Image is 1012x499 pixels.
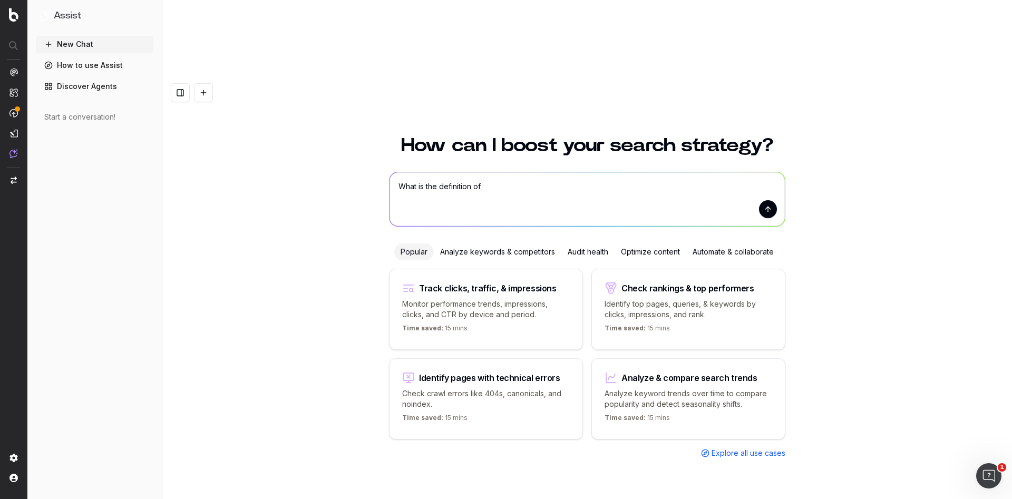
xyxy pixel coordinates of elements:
[402,324,443,332] span: Time saved:
[9,474,18,482] img: My account
[419,284,557,292] div: Track clicks, traffic, & impressions
[605,324,646,332] span: Time saved:
[976,463,1001,488] iframe: Intercom live chat
[9,129,18,138] img: Studio
[40,11,50,21] img: Assist
[561,243,615,260] div: Audit health
[40,8,149,23] button: Assist
[998,463,1006,472] span: 1
[605,388,772,409] p: Analyze keyword trends over time to compare popularity and detect seasonality shifts.
[402,299,570,320] p: Monitor performance trends, impressions, clicks, and CTR by device and period.
[402,414,443,422] span: Time saved:
[621,284,754,292] div: Check rankings & top performers
[9,88,18,97] img: Intelligence
[615,243,686,260] div: Optimize content
[54,8,81,23] h1: Assist
[419,374,560,382] div: Identify pages with technical errors
[44,112,145,122] div: Start a conversation!
[402,324,468,337] p: 15 mins
[605,414,670,426] p: 15 mins
[605,324,670,337] p: 15 mins
[621,374,757,382] div: Analyze & compare search trends
[434,243,561,260] div: Analyze keywords & competitors
[9,454,18,462] img: Setting
[36,36,153,53] button: New Chat
[9,109,18,118] img: Activation
[9,68,18,76] img: Analytics
[712,448,785,458] span: Explore all use cases
[9,8,18,22] img: Botify logo
[402,414,468,426] p: 15 mins
[394,243,434,260] div: Popular
[36,78,153,95] a: Discover Agents
[36,57,153,74] a: How to use Assist
[389,136,785,155] h1: How can I boost your search strategy?
[402,388,570,409] p: Check crawl errors like 404s, canonicals, and noindex.
[701,448,785,458] a: Explore all use cases
[9,149,18,158] img: Assist
[686,243,780,260] div: Automate & collaborate
[11,177,17,184] img: Switch project
[605,414,646,422] span: Time saved:
[390,172,785,226] textarea: What is the definition of
[605,299,772,320] p: Identify top pages, queries, & keywords by clicks, impressions, and rank.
